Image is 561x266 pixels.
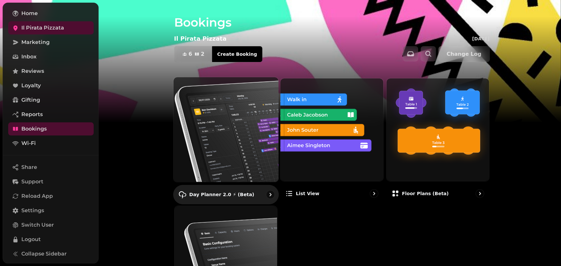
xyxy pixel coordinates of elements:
span: Reload App [21,192,53,200]
svg: go to [267,191,273,198]
img: Floor Plans (beta) [386,78,489,181]
span: Create Booking [217,52,257,56]
a: Reports [8,108,94,121]
a: Reviews [8,65,94,78]
a: Home [8,7,94,20]
a: Bookings [8,122,94,135]
span: Inbox [21,53,36,61]
span: Il Pirata Pizzata [21,24,64,32]
a: Floor Plans (beta)Floor Plans (beta) [386,78,490,203]
span: 6 [189,51,192,57]
p: Day Planner 2.0 ⚡ (Beta) [189,191,254,198]
span: Share [21,163,37,171]
span: Support [21,178,43,186]
span: Change Log [447,51,481,57]
button: 62 [175,46,212,62]
a: Marketing [8,36,94,49]
span: Switch User [21,221,54,229]
button: Create Booking [212,46,262,62]
span: Bookings [21,125,47,133]
span: 2 [201,51,204,57]
button: Change Log [438,46,490,62]
p: Floor Plans (beta) [402,190,449,197]
svg: go to [477,190,483,197]
span: Loyalty [21,82,41,90]
a: Day Planner 2.0 ⚡ (Beta)Day Planner 2.0 ⚡ (Beta) [173,77,278,204]
a: Wi-Fi [8,137,94,150]
a: List viewList view [280,78,384,203]
button: Share [8,161,94,174]
span: Settings [21,207,44,215]
button: Support [8,175,94,188]
p: [DATE] [472,35,489,42]
button: Reload App [8,190,94,203]
a: Il Pirata Pizzata [8,21,94,34]
span: Collapse Sidebar [21,250,67,258]
span: Logout [21,235,41,243]
button: Collapse Sidebar [8,247,94,260]
span: Gifting [21,96,40,104]
span: Home [21,10,38,17]
button: Logout [8,233,94,246]
span: Marketing [21,38,50,46]
svg: go to [371,190,377,197]
span: Reviews [21,67,44,75]
a: Settings [8,204,94,217]
p: Il Pirata Pizzata [174,34,227,43]
span: Wi-Fi [21,139,36,147]
a: Inbox [8,50,94,63]
img: Day Planner 2.0 ⚡ (Beta) [168,72,283,187]
a: Loyalty [8,79,94,92]
button: Switch User [8,218,94,232]
img: List view [280,78,383,181]
p: List view [296,190,319,197]
a: Gifting [8,93,94,107]
span: Reports [21,111,43,118]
